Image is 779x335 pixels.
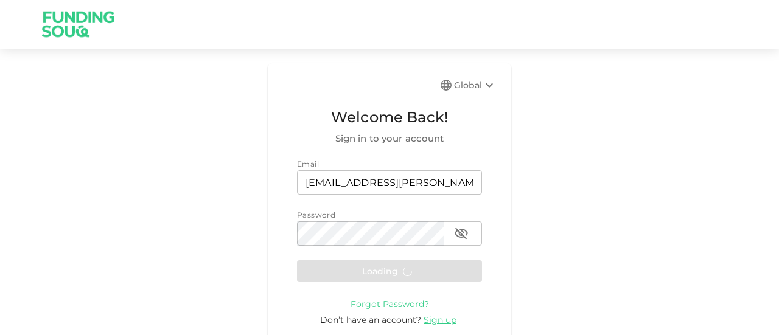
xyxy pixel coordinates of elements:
[454,78,497,92] div: Global
[351,299,429,309] span: Forgot Password?
[297,221,444,246] input: password
[297,210,335,219] span: Password
[297,106,482,129] span: Welcome Back!
[320,314,421,325] span: Don’t have an account?
[297,170,482,195] input: email
[297,131,482,146] span: Sign in to your account
[297,159,319,168] span: Email
[424,314,456,325] span: Sign up
[351,298,429,309] a: Forgot Password?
